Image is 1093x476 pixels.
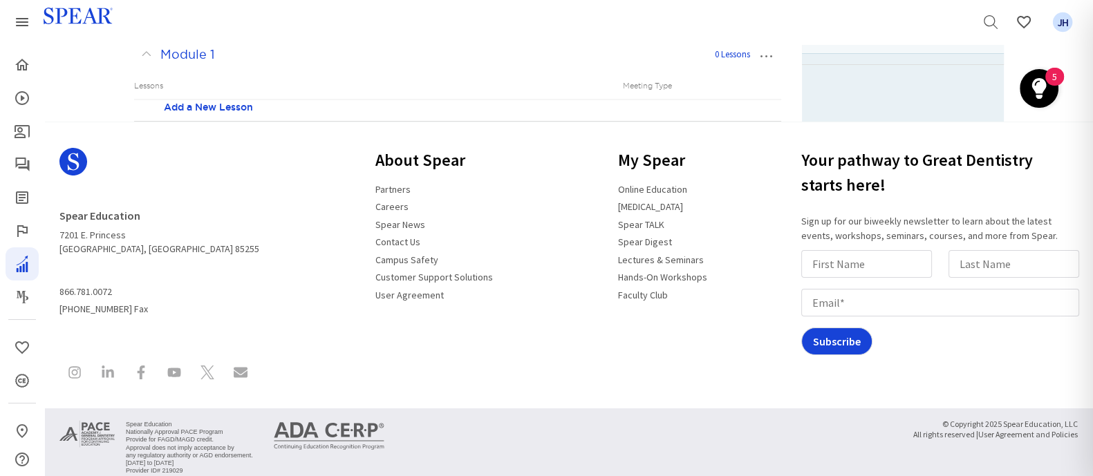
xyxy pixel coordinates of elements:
a: Masters Program [6,280,39,314]
a: Campus Safety [367,248,447,272]
a: Spear Education on Instagram [59,357,90,391]
input: Last Name [949,250,1079,278]
a: Favorites [1046,6,1079,39]
a: Spear Education on LinkedIn [93,357,123,391]
li: Approval does not imply acceptance by [126,444,253,452]
a: Spear TALK [610,213,673,236]
li: Provider ID# 219029 [126,467,253,475]
a: 866.781.0072 [59,280,120,304]
input: Email* [801,289,1079,316]
a: Spear Talk [6,148,39,181]
a: Spear Education on X [192,357,223,391]
a: Online Education [610,178,695,201]
a: Spear Education [59,203,149,228]
p: Sign up for our biweekly newsletter to learn about the latest events, workshops, seminars, course... [801,214,1085,243]
a: Spear Digest [610,230,680,254]
div: 5 [1052,77,1057,95]
li: Spear Education [126,421,253,428]
li: Provide for FAGD/MAGD credit. [126,436,253,444]
h3: About Spear [367,142,501,178]
address: 7201 E. Princess [GEOGRAPHIC_DATA], [GEOGRAPHIC_DATA] 85255 [59,203,259,256]
a: Courses [6,82,39,115]
button: Open Resource Center, 5 new notifications [1020,69,1058,108]
svg: Spear Logo [59,148,87,175]
a: Search [974,6,1007,39]
a: Spear Products [6,6,39,39]
a: [MEDICAL_DATA] [610,195,691,218]
a: Add a New Lesson [164,100,253,114]
a: CE Credits [6,364,39,397]
a: Help [6,443,39,476]
img: ADA CERP Continuing Education Recognition Program [274,422,384,450]
li: Nationally Approval PACE Program [126,428,253,436]
a: Lectures & Seminars [610,248,712,272]
a: Practice Solutions [6,247,39,280]
li: any regulatory authority or AGD endorsement. [126,452,253,459]
a: User Agreement [367,283,452,307]
input: First Name [801,250,932,278]
h3: My Spear [610,142,716,178]
a: Contact Us [367,230,429,254]
a: Partners [367,178,419,201]
a: Spear Logo [59,142,259,192]
a: Customer Support Solutions [367,265,501,289]
a: Module 10 Lessons [134,39,751,70]
a: Favorites [6,331,39,364]
a: Spear Education on Facebook [126,357,156,391]
a: Spear Digest [6,181,39,214]
a: Careers [367,195,417,218]
a: Spear Education on YouTube [159,357,189,391]
a: Faculty Club Elite [6,214,39,247]
a: In-Person & Virtual [6,415,39,448]
input: Subscribe [801,327,872,355]
span: Module 1 [160,48,214,61]
a: Contact Spear Education [225,357,256,391]
a: Patient Education [6,115,39,148]
a: Hands-On Workshops [610,265,716,289]
th: Meeting Type [619,74,749,99]
button: … [751,44,781,66]
img: Approved PACE Program Provider [59,419,115,448]
li: [DATE] to [DATE] [126,459,253,467]
div: 0 Lessons [715,48,750,61]
a: Spear News [367,213,433,236]
h3: Your pathway to Great Dentistry starts here! [801,142,1085,203]
span: [PHONE_NUMBER] Fax [59,280,259,316]
a: Favorites [1007,6,1040,39]
small: © Copyright 2025 Spear Education, LLC All rights reserved | [913,419,1078,440]
th: Lessons [134,74,619,99]
span: JH [1053,12,1073,32]
a: Home [6,48,39,82]
a: Faculty Club [610,283,676,307]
